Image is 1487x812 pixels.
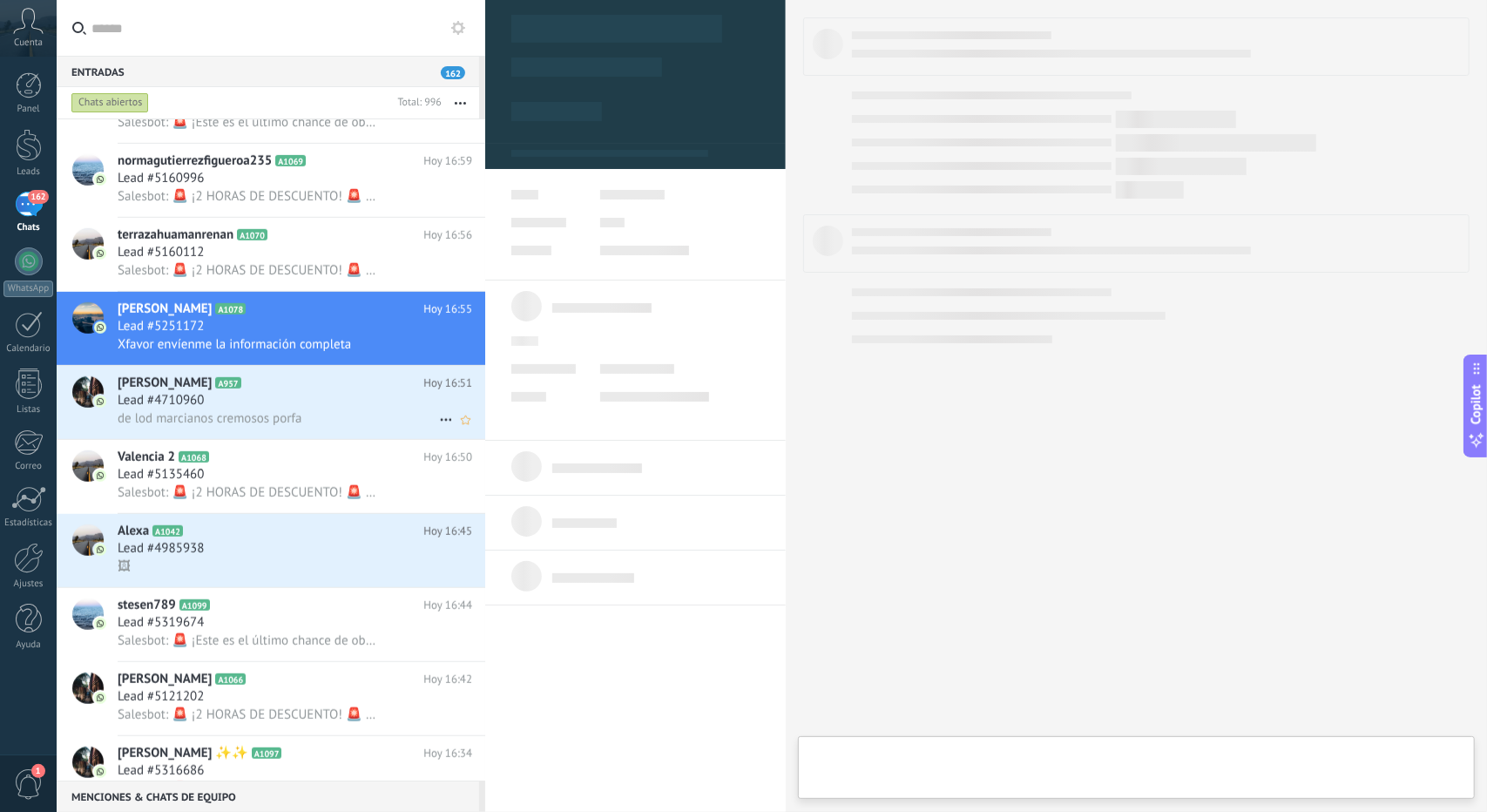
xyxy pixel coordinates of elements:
span: [PERSON_NAME] [118,375,212,392]
span: Salesbot: 🚨 ¡2 HORAS DE DESCUENTO! 🚨 ✅ *CURSO DE CHUPETES Y HELADOS DE CREMA* + bonos de regalo p... [118,707,376,723]
div: Chats [3,222,54,233]
a: avataricon[PERSON_NAME] ✨✨A1097Hoy 16:34Lead #5316686 [57,736,485,809]
div: Ayuda [3,639,54,651]
span: Salesbot: 🚨 ¡2 HORAS DE DESCUENTO! 🚨 ✅ *CURSO DE CHUPETES Y HELADOS DE CREMA* + bonos de regalo p... [118,188,376,205]
span: [PERSON_NAME] ✨✨ [118,745,248,762]
span: Hoy 16:59 [423,152,472,170]
span: A1042 [152,525,183,537]
div: Calendario [3,343,54,355]
img: icon [94,470,106,482]
span: Cuenta [14,37,43,49]
span: de lod marcianos cremosos porfa [118,410,302,427]
a: avataricon[PERSON_NAME]A1078Hoy 16:55Lead #5251172Xfavor envíenme la información completa [57,292,485,365]
span: A1069 [275,155,306,166]
span: Copilot [1468,385,1485,425]
span: Lead #4710960 [118,392,204,409]
div: Panel [3,104,54,115]
span: A957 [215,377,240,389]
span: Lead #4985938 [118,540,204,558]
div: Correo [3,461,54,472]
span: 🖼 [118,558,131,575]
span: 162 [28,190,48,204]
span: A1068 [179,451,209,463]
span: Salesbot: 🚨 ¡Este es el último chance de obtenerlo a un precio especial! 🚨 🌟 *NUESTRO CURSO DE CH... [118,114,376,131]
img: icon [94,766,106,778]
span: Hoy 16:44 [423,597,472,614]
span: Hoy 16:45 [423,523,472,540]
div: Chats abiertos [71,92,149,113]
a: avatariconnormagutierrezfigueroa235A1069Hoy 16:59Lead #5160996Salesbot: 🚨 ¡2 HORAS DE DESCUENTO! ... [57,144,485,217]
span: Xfavor envíenme la información completa [118,336,351,353]
img: icon [94,396,106,408]
span: Hoy 16:50 [423,449,472,466]
div: Entradas [57,56,479,87]
img: icon [94,321,106,334]
span: A1097 [252,748,282,759]
span: Lead #5121202 [118,688,204,706]
span: [PERSON_NAME] [118,671,212,688]
span: normagutierrezfigueroa235 [118,152,272,170]
div: Ajustes [3,579,54,590]
span: Lead #5160112 [118,244,204,261]
span: Hoy 16:56 [423,227,472,244]
img: icon [94,247,106,260]
div: Menciones & Chats de equipo [57,781,479,812]
span: Salesbot: 🚨 ¡Este es el último chance de obtenerlo a un precio especial! 🚨 🌟 *NUESTRO CURSO DE CH... [118,633,376,649]
span: terrazahuamanrenan [118,227,233,244]
span: A1066 [215,673,246,685]
span: A1070 [237,229,267,240]
div: Leads [3,166,54,178]
span: Lead #5316686 [118,762,204,780]
a: avatariconAlexaA1042Hoy 16:45Lead #4985938🖼 [57,514,485,587]
div: Estadísticas [3,518,54,529]
a: avatariconValencia 2A1068Hoy 16:50Lead #5135460Salesbot: 🚨 ¡2 HORAS DE DESCUENTO! 🚨 ✅ *CURSO DE C... [57,440,485,513]
a: avataricon[PERSON_NAME]A1066Hoy 16:42Lead #5121202Salesbot: 🚨 ¡2 HORAS DE DESCUENTO! 🚨 ✅ *CURSO D... [57,662,485,735]
span: stesen789 [118,597,176,614]
span: Hoy 16:51 [423,375,472,392]
span: Lead #5160996 [118,170,204,187]
a: avatariconterrazahuamanrenanA1070Hoy 16:56Lead #5160112Salesbot: 🚨 ¡2 HORAS DE DESCUENTO! 🚨 ✅ *CU... [57,218,485,291]
span: Salesbot: 🚨 ¡2 HORAS DE DESCUENTO! 🚨 ✅ *CURSO DE CHUPETES Y HELADOS DE CREMA* + bonos de regalo p... [118,484,376,501]
a: avataricon[PERSON_NAME]A957Hoy 16:51Lead #4710960de lod marcianos cremosos porfa [57,366,485,439]
img: icon [94,692,106,704]
span: 1 [31,764,45,778]
span: Hoy 16:34 [423,745,472,762]
img: icon [94,173,106,186]
span: [PERSON_NAME] [118,301,212,318]
span: Lead #5319674 [118,614,204,632]
div: WhatsApp [3,281,53,297]
span: A1078 [215,303,246,315]
span: Hoy 16:55 [423,301,472,318]
span: 162 [441,66,465,79]
div: Listas [3,404,54,416]
span: A1099 [179,599,210,611]
span: Salesbot: 🚨 ¡2 HORAS DE DESCUENTO! 🚨 ✅ *CURSO DE CHUPETES Y HELADOS DE CREMA* + bonos de regalo p... [118,262,376,279]
span: Hoy 16:42 [423,671,472,688]
div: Total: 996 [390,94,442,112]
a: avatariconstesen789A1099Hoy 16:44Lead #5319674Salesbot: 🚨 ¡Este es el último chance de obtenerlo ... [57,588,485,661]
img: icon [94,618,106,630]
span: Alexa [118,523,149,540]
span: Lead #5251172 [118,318,204,335]
img: icon [94,544,106,556]
span: Lead #5135460 [118,466,204,484]
span: Valencia 2 [118,449,175,466]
